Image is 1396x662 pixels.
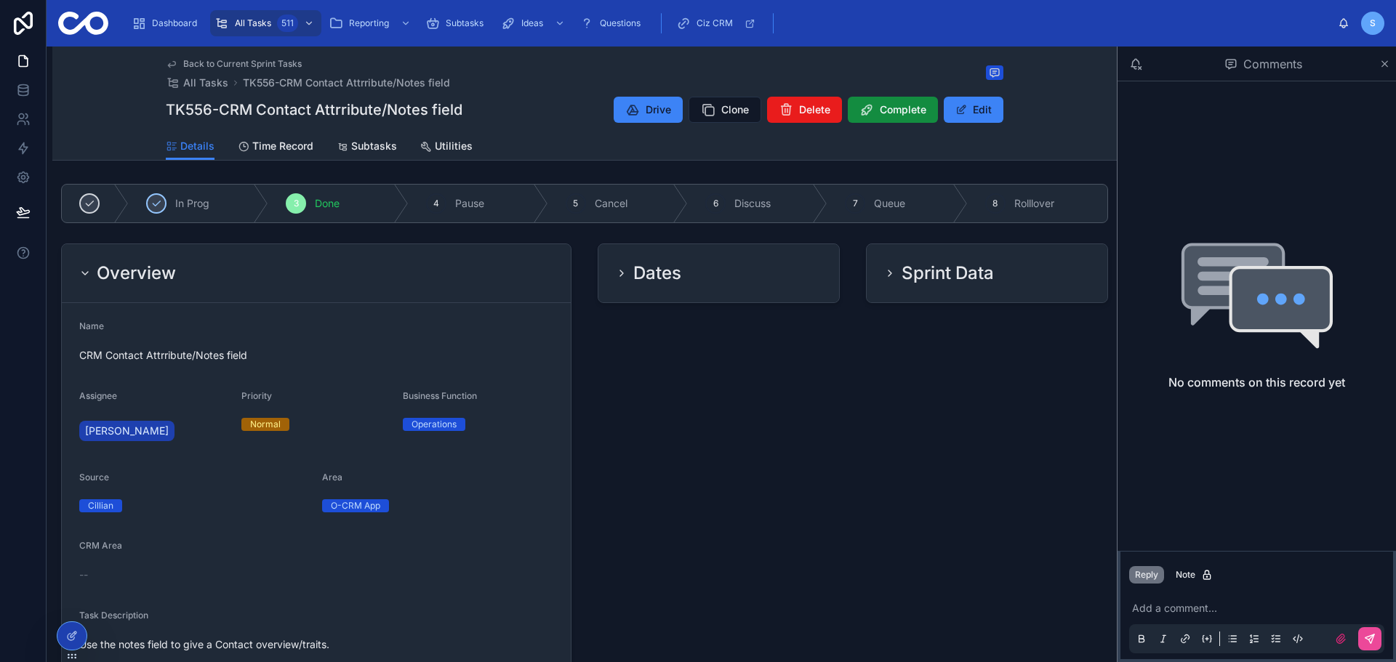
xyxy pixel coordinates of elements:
[633,262,681,285] h2: Dates
[1243,55,1302,73] span: Comments
[600,17,641,29] span: Questions
[324,10,418,36] a: Reporting
[853,198,858,209] span: 7
[575,10,651,36] a: Questions
[435,139,473,153] span: Utilities
[79,638,329,650] span: Use the notes field to give a Contact overview/traits.
[322,472,342,483] span: Area
[183,76,228,90] span: All Tasks
[573,198,578,209] span: 5
[175,196,209,211] span: In Prog
[166,58,302,70] a: Back to Current Sprint Tasks
[689,97,761,123] button: Clone
[1014,196,1054,211] span: Rolllover
[79,348,553,363] span: CRM Contact Attrribute/Notes field
[412,418,457,431] div: Operations
[403,390,477,401] span: Business Function
[277,15,298,32] div: 511
[152,17,197,29] span: Dashboard
[734,196,771,211] span: Discuss
[421,10,494,36] a: Subtasks
[1170,566,1219,584] button: Note
[210,10,321,36] a: All Tasks511
[848,97,938,123] button: Complete
[294,198,299,209] span: 3
[252,139,313,153] span: Time Record
[166,76,228,90] a: All Tasks
[88,499,113,512] div: Cillian
[446,17,484,29] span: Subtasks
[337,133,397,162] a: Subtasks
[902,262,994,285] h2: Sprint Data
[1129,566,1164,584] button: Reply
[713,198,718,209] span: 6
[420,133,473,162] a: Utilities
[58,12,108,35] img: App logo
[243,76,450,90] a: TK556-CRM Contact Attrribute/Notes field
[235,17,271,29] span: All Tasks
[455,196,484,211] span: Pause
[79,472,109,483] span: Source
[331,499,380,512] div: O-CRM App
[721,102,749,117] span: Clone
[238,133,313,162] a: Time Record
[614,97,683,123] button: Drive
[79,568,88,582] span: --
[1176,569,1213,581] div: Note
[127,10,207,36] a: Dashboard
[497,10,572,36] a: Ideas
[79,390,117,401] span: Assignee
[880,102,926,117] span: Complete
[241,390,272,401] span: Priority
[349,17,389,29] span: Reporting
[79,320,104,331] span: Name
[767,97,842,123] button: Delete
[315,196,340,211] span: Done
[1168,374,1345,391] h2: No comments on this record yet
[697,17,733,29] span: Ciz CRM
[799,102,830,117] span: Delete
[433,198,439,209] span: 4
[250,418,281,431] div: Normal
[166,133,214,161] a: Details
[646,102,671,117] span: Drive
[521,17,543,29] span: Ideas
[183,58,302,70] span: Back to Current Sprint Tasks
[944,97,1003,123] button: Edit
[97,262,176,285] h2: Overview
[166,100,462,120] h1: TK556-CRM Contact Attrribute/Notes field
[79,421,174,441] a: [PERSON_NAME]
[874,196,905,211] span: Queue
[595,196,627,211] span: Cancel
[79,540,122,551] span: CRM Area
[1370,17,1376,29] span: S
[180,139,214,153] span: Details
[351,139,397,153] span: Subtasks
[992,198,998,209] span: 8
[120,7,1338,39] div: scrollable content
[79,610,148,621] span: Task Description
[85,424,169,438] span: [PERSON_NAME]
[672,10,763,36] a: Ciz CRM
